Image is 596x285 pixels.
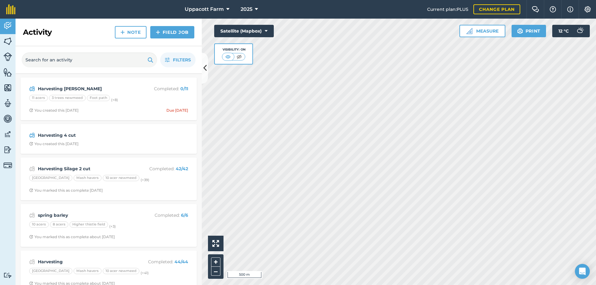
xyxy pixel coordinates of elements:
[141,178,149,182] small: (+ 39 )
[50,221,68,228] div: 8 acers
[111,98,118,102] small: (+ 8 )
[147,56,153,64] img: svg+xml;base64,PHN2ZyB4bWxucz0iaHR0cDovL3d3dy53My5vcmcvMjAwMC9zdmciIHdpZHRoPSIxOSIgaGVpZ2h0PSIyNC...
[532,6,539,12] img: Two speech bubbles overlapping with the left bubble in the forefront
[29,108,79,113] div: You created this [DATE]
[29,188,103,193] div: You marked this as complete [DATE]
[574,25,586,37] img: svg+xml;base64,PD94bWwgdmVyc2lvbj0iMS4wIiBlbmNvZGluZz0idXRmLTgiPz4KPCEtLSBHZW5lcmF0b3I6IEFkb2JlIE...
[29,175,72,181] div: [GEOGRAPHIC_DATA]
[185,6,224,13] span: Uppacott Farm
[558,25,569,37] span: 12 ° C
[29,95,48,101] div: 11 acers
[38,258,136,265] strong: Harvesting
[241,6,252,13] span: 2025
[29,258,35,265] img: svg+xml;base64,PD94bWwgdmVyc2lvbj0iMS4wIiBlbmNvZGluZz0idXRmLTgiPz4KPCEtLSBHZW5lcmF0b3I6IEFkb2JlIE...
[3,21,12,30] img: svg+xml;base64,PD94bWwgdmVyc2lvbj0iMS4wIiBlbmNvZGluZz0idXRmLTgiPz4KPCEtLSBHZW5lcmF0b3I6IEFkb2JlIE...
[6,4,16,14] img: fieldmargin Logo
[29,165,35,172] img: svg+xml;base64,PD94bWwgdmVyc2lvbj0iMS4wIiBlbmNvZGluZz0idXRmLTgiPz4KPCEtLSBHZW5lcmF0b3I6IEFkb2JlIE...
[29,131,35,139] img: svg+xml;base64,PD94bWwgdmVyc2lvbj0iMS4wIiBlbmNvZGluZz0idXRmLTgiPz4KPCEtLSBHZW5lcmF0b3I6IEFkb2JlIE...
[70,221,108,228] div: Higher thistle field
[139,258,188,265] p: Completed :
[3,37,12,46] img: svg+xml;base64,PHN2ZyB4bWxucz0iaHR0cDovL3d3dy53My5vcmcvMjAwMC9zdmciIHdpZHRoPSI1NiIgaGVpZ2h0PSI2MC...
[120,29,125,36] img: svg+xml;base64,PHN2ZyB4bWxucz0iaHR0cDovL3d3dy53My5vcmcvMjAwMC9zdmciIHdpZHRoPSIxNCIgaGVpZ2h0PSIyNC...
[3,52,12,61] img: svg+xml;base64,PD94bWwgdmVyc2lvbj0iMS4wIiBlbmNvZGluZz0idXRmLTgiPz4KPCEtLSBHZW5lcmF0b3I6IEFkb2JlIE...
[459,25,505,37] button: Measure
[74,268,102,274] div: Mash havers
[29,188,33,192] img: Clock with arrow pointing clockwise
[176,166,188,171] strong: 42 / 42
[174,259,188,265] strong: 44 / 44
[22,52,157,67] input: Search for an activity
[180,86,188,91] strong: 0 / 11
[29,221,49,228] div: 10 acers
[3,83,12,92] img: svg+xml;base64,PHN2ZyB4bWxucz0iaHR0cDovL3d3dy53My5vcmcvMjAwMC9zdmciIHdpZHRoPSI1NiIgaGVpZ2h0PSI2MC...
[466,28,472,34] img: Ruler icon
[427,6,468,13] span: Current plan : PLUS
[103,268,139,274] div: 10 acer newmeed
[24,128,193,150] a: Harvesting 4 cutClock with arrow pointing clockwiseYou created this [DATE]
[211,257,220,267] button: +
[74,175,102,181] div: Mash havers
[38,85,136,92] strong: Harvesting [PERSON_NAME]
[38,165,136,172] strong: Harvesting Silage 2 cut
[473,4,520,14] a: Change plan
[3,130,12,139] img: svg+xml;base64,PD94bWwgdmVyc2lvbj0iMS4wIiBlbmNvZGluZz0idXRmLTgiPz4KPCEtLSBHZW5lcmF0b3I6IEFkb2JlIE...
[29,108,33,112] img: Clock with arrow pointing clockwise
[38,132,136,139] strong: Harvesting 4 cut
[139,212,188,219] p: Completed :
[29,235,33,239] img: Clock with arrow pointing clockwise
[87,95,110,101] div: Foot path
[517,27,523,35] img: svg+xml;base64,PHN2ZyB4bWxucz0iaHR0cDovL3d3dy53My5vcmcvMjAwMC9zdmciIHdpZHRoPSIxOSIgaGVpZ2h0PSIyNC...
[24,161,193,197] a: Harvesting Silage 2 cutCompleted: 42/42[GEOGRAPHIC_DATA]Mash havers10 acer newmeed(+39)Clock with...
[24,208,193,243] a: spring barleyCompleted: 6/610 acers8 acersHigher thistle field(+3)Clock with arrow pointing clock...
[150,26,194,38] a: Field Job
[567,6,573,13] img: svg+xml;base64,PHN2ZyB4bWxucz0iaHR0cDovL3d3dy53My5vcmcvMjAwMC9zdmciIHdpZHRoPSIxNyIgaGVpZ2h0PSIxNy...
[156,29,160,36] img: svg+xml;base64,PHN2ZyB4bWxucz0iaHR0cDovL3d3dy53My5vcmcvMjAwMC9zdmciIHdpZHRoPSIxNCIgaGVpZ2h0PSIyNC...
[575,264,590,279] div: Open Intercom Messenger
[3,68,12,77] img: svg+xml;base64,PHN2ZyB4bWxucz0iaHR0cDovL3d3dy53My5vcmcvMjAwMC9zdmciIHdpZHRoPSI1NiIgaGVpZ2h0PSI2MC...
[29,142,33,146] img: Clock with arrow pointing clockwise
[224,54,232,60] img: svg+xml;base64,PHN2ZyB4bWxucz0iaHR0cDovL3d3dy53My5vcmcvMjAwMC9zdmciIHdpZHRoPSI1MCIgaGVpZ2h0PSI0MC...
[29,141,79,146] div: You created this [DATE]
[181,212,188,218] strong: 6 / 6
[235,54,243,60] img: svg+xml;base64,PHN2ZyB4bWxucz0iaHR0cDovL3d3dy53My5vcmcvMjAwMC9zdmciIHdpZHRoPSI1MCIgaGVpZ2h0PSI0MC...
[3,161,12,170] img: svg+xml;base64,PD94bWwgdmVyc2lvbj0iMS4wIiBlbmNvZGluZz0idXRmLTgiPz4KPCEtLSBHZW5lcmF0b3I6IEFkb2JlIE...
[552,25,590,37] button: 12 °C
[214,25,274,37] button: Satellite (Mapbox)
[3,99,12,108] img: svg+xml;base64,PD94bWwgdmVyc2lvbj0iMS4wIiBlbmNvZGluZz0idXRmLTgiPz4KPCEtLSBHZW5lcmF0b3I6IEFkb2JlIE...
[109,224,116,229] small: (+ 3 )
[23,27,52,37] h2: Activity
[211,267,220,276] button: –
[584,6,591,12] img: A cog icon
[212,240,219,247] img: Four arrows, one pointing top left, one top right, one bottom right and the last bottom left
[3,145,12,154] img: svg+xml;base64,PD94bWwgdmVyc2lvbj0iMS4wIiBlbmNvZGluZz0idXRmLTgiPz4KPCEtLSBHZW5lcmF0b3I6IEFkb2JlIE...
[24,81,193,117] a: Harvesting [PERSON_NAME]Completed: 0/1111 acers3 trees newmeedFoot path(+8)Clock with arrow point...
[173,56,191,63] span: Filters
[103,175,139,181] div: 10 acer newmeed
[166,108,188,113] div: Due [DATE]
[3,114,12,123] img: svg+xml;base64,PD94bWwgdmVyc2lvbj0iMS4wIiBlbmNvZGluZz0idXRmLTgiPz4KPCEtLSBHZW5lcmF0b3I6IEFkb2JlIE...
[512,25,546,37] button: Print
[49,95,86,101] div: 3 trees newmeed
[29,234,115,239] div: You marked this as complete about [DATE]
[38,212,136,219] strong: spring barley
[29,85,35,92] img: svg+xml;base64,PD94bWwgdmVyc2lvbj0iMS4wIiBlbmNvZGluZz0idXRmLTgiPz4KPCEtLSBHZW5lcmF0b3I6IEFkb2JlIE...
[139,165,188,172] p: Completed :
[3,272,12,278] img: svg+xml;base64,PD94bWwgdmVyc2lvbj0iMS4wIiBlbmNvZGluZz0idXRmLTgiPz4KPCEtLSBHZW5lcmF0b3I6IEFkb2JlIE...
[141,271,149,275] small: (+ 41 )
[139,85,188,92] p: Completed :
[115,26,147,38] a: Note
[160,52,196,67] button: Filters
[549,6,557,12] img: A question mark icon
[29,212,35,219] img: svg+xml;base64,PD94bWwgdmVyc2lvbj0iMS4wIiBlbmNvZGluZz0idXRmLTgiPz4KPCEtLSBHZW5lcmF0b3I6IEFkb2JlIE...
[29,268,72,274] div: [GEOGRAPHIC_DATA]
[222,47,246,52] div: Visibility: On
